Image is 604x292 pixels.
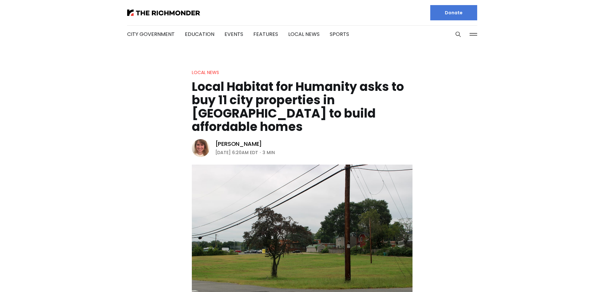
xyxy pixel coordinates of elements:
a: Local News [192,69,219,76]
time: [DATE] 6:20AM EDT [215,149,258,156]
a: Sports [330,31,349,38]
a: Local News [288,31,320,38]
span: 3 min [263,149,275,156]
h1: Local Habitat for Humanity asks to buy 11 city properties in [GEOGRAPHIC_DATA] to build affordabl... [192,80,412,133]
a: Education [185,31,214,38]
img: The Richmonder [127,10,200,16]
a: Features [253,31,278,38]
a: Events [224,31,243,38]
a: Donate [430,5,477,20]
iframe: portal-trigger [550,261,604,292]
a: [PERSON_NAME] [215,140,262,148]
button: Search this site [453,30,463,39]
img: Sarah Vogelsong [192,139,210,157]
a: City Government [127,31,175,38]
